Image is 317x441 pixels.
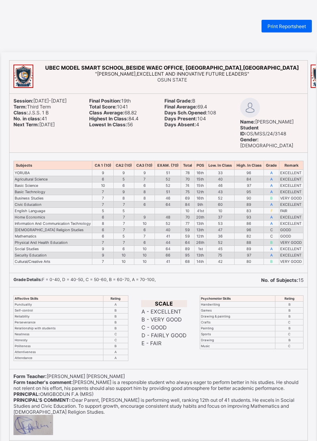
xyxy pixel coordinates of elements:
[264,227,279,233] td: C
[103,331,128,337] td: C
[92,233,113,240] td: 6
[134,240,155,246] td: 6
[240,137,293,148] span: [DEMOGRAPHIC_DATA]
[155,195,181,201] td: 46
[13,373,125,379] span: [PERSON_NAME] [PERSON_NAME]
[103,314,128,319] td: B
[279,195,304,201] td: VERY GOOD
[275,325,304,331] td: B
[234,170,264,176] td: 96
[13,397,294,415] span: Dear Parent, [PERSON_NAME] is performing well, ranking 12th out of 41 students. He excels in Soci...
[13,98,67,104] span: [DATE]-[DATE]
[13,104,27,110] b: Term:
[279,233,304,240] td: GOOD
[261,277,298,283] b: No. of Subjects:
[206,201,234,208] td: 60
[234,259,264,265] td: 80
[181,161,194,170] th: Total
[103,296,128,302] th: Rating
[134,259,155,265] td: 10
[234,233,264,240] td: 82
[206,233,234,240] td: 36
[89,122,133,127] span: 56
[181,259,194,265] td: 68
[206,240,234,246] td: 52
[89,98,131,104] span: 19th
[164,110,208,116] b: Days Sch.Opened:
[13,65,33,88] img: umssosun.png
[134,170,155,176] td: 9
[92,201,113,208] td: 7
[279,252,304,259] td: EXCELLENT
[275,343,304,349] td: C
[264,201,279,208] td: A
[164,116,206,122] span: 104
[206,176,234,182] td: 40
[267,23,306,29] span: Print Reportsheet
[181,227,194,233] td: 59
[14,331,103,337] td: Neatness
[181,233,194,240] td: 59
[92,182,113,189] td: 10
[195,240,206,246] td: 26th
[14,233,92,240] td: Mathematics
[92,195,113,201] td: 7
[13,379,298,391] span: [PERSON_NAME] is a responsible student who always eager to perform better in his studies. He shou...
[181,246,194,252] td: 89
[234,227,264,233] td: 96
[113,252,134,259] td: 10
[200,296,275,302] th: Psychomotor Skills
[134,176,155,182] td: 7
[164,116,197,122] b: Days Present:
[240,125,259,137] b: Student ID:
[134,252,155,259] td: 10
[113,170,134,176] td: 9
[195,201,206,208] td: 9th
[155,189,181,195] td: 51
[92,170,113,176] td: 9
[14,355,103,361] td: Attendance
[181,208,194,214] td: 10
[134,189,155,195] td: 8
[92,214,113,220] td: 6
[14,246,92,252] td: Social Studies
[89,104,128,110] span: 1041
[113,246,134,252] td: 6
[13,391,94,397] span: OMIGBODUN F.A (MRS)
[195,182,206,189] td: 15th
[134,246,155,252] td: 10
[279,227,304,233] td: GOOD
[113,233,134,240] td: 5
[134,201,155,208] td: 6
[234,176,264,182] td: 84
[279,161,304,170] th: Remark
[14,343,103,349] td: Politeness
[206,214,234,220] td: 37
[113,161,134,170] th: CA2 (10)
[279,246,304,252] td: EXCELLENT
[14,189,92,195] td: Basic Technology
[181,220,194,227] td: 77
[200,343,275,349] td: Music
[264,182,279,189] td: A
[14,208,92,214] td: English Language
[234,195,264,201] td: 90
[206,170,234,176] td: 33
[103,302,128,308] td: A
[240,125,286,137] span: OS/MSS/24/3148
[89,116,128,122] b: Highest In Class:
[206,161,234,170] th: Low. In Class
[195,252,206,259] td: 13th
[279,182,304,189] td: EXCELLENT
[234,161,264,170] th: High. In Class
[14,319,103,325] td: Perseverance
[14,349,103,355] td: Attentiveness
[181,195,194,201] td: 69
[14,170,92,176] td: YORUBA
[240,119,294,125] span: [PERSON_NAME]
[92,246,113,252] td: 9
[164,122,196,127] b: Days Absent:
[200,325,275,331] td: Painting
[275,308,304,314] td: B
[195,208,206,214] td: 41st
